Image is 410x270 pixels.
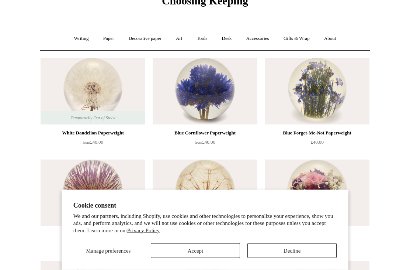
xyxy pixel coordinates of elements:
a: Tools [190,29,214,49]
h2: Cookie consent [73,202,337,209]
a: Blue Cornflower Paperweight Blue Cornflower Paperweight [153,58,257,125]
button: Decline [247,243,337,258]
a: White Dandelion Paperweight from£40.00 [41,129,145,159]
span: Manage preferences [86,248,131,254]
a: Blue Forget-Me-Not Paperweight Blue Forget-Me-Not Paperweight [265,58,369,125]
span: £40.00 [195,140,215,145]
a: About [317,29,343,49]
span: from [195,141,202,145]
img: Tragopogon Paperweight [153,160,257,226]
a: Blue Forget-Me-Not Paperweight £40.00 [265,129,369,159]
img: Blue Forget-Me-Not Paperweight [265,58,369,125]
a: Accessories [240,29,276,49]
img: Blue Cornflower Paperweight [153,58,257,125]
img: Mixed Flowers Paperweight [265,160,369,226]
a: Choosing Keeping [162,1,248,6]
a: Purple Thistle Paperweight £60.00 [41,230,145,261]
img: White Dandelion Paperweight [41,58,145,125]
div: Blue Forget-Me-Not Paperweight [267,129,368,138]
button: Manage preferences [73,243,143,258]
div: Purple Thistle Paperweight [42,230,143,239]
span: Temporarily Out of Stock [63,112,122,125]
a: Paper [97,29,121,49]
a: Mixed Flowers Paperweight Mixed Flowers Paperweight [265,160,369,226]
a: White Dandelion Paperweight White Dandelion Paperweight Temporarily Out of Stock [41,58,145,125]
button: Accept [151,243,240,258]
a: Decorative paper [122,29,168,49]
a: Purple Thistle Paperweight Purple Thistle Paperweight [41,160,145,226]
span: £40.00 [83,140,103,145]
a: Gifts & Wrap [277,29,316,49]
a: Writing [67,29,95,49]
span: £40.00 [310,140,324,145]
a: Privacy Policy [127,228,160,233]
a: Tragopogon Paperweight Tragopogon Paperweight [153,160,257,226]
a: Desk [215,29,239,49]
a: Blue Cornflower Paperweight from£40.00 [153,129,257,159]
p: We and our partners, including Shopify, use cookies and other technologies to personalize your ex... [73,213,337,235]
span: from [83,141,90,145]
div: White Dandelion Paperweight [42,129,143,138]
a: Art [169,29,189,49]
img: Purple Thistle Paperweight [41,160,145,226]
div: Blue Cornflower Paperweight [154,129,256,138]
